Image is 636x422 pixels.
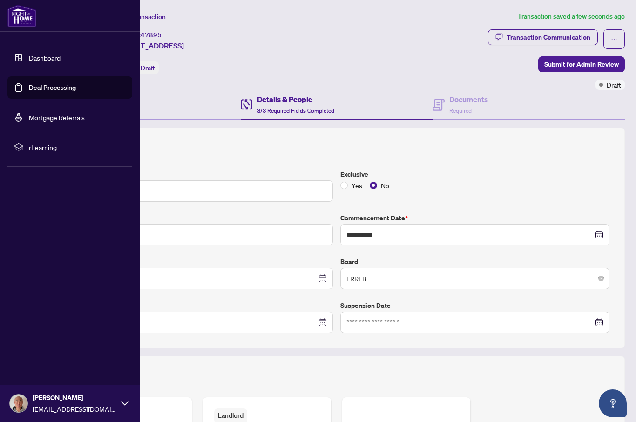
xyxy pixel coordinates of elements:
[348,180,366,191] span: Yes
[64,143,609,158] h2: Trade Details
[607,80,621,90] span: Draft
[340,257,609,267] label: Board
[257,94,334,105] h4: Details & People
[377,180,393,191] span: No
[29,142,126,152] span: rLearning
[611,36,617,42] span: ellipsis
[544,57,619,72] span: Submit for Admin Review
[346,270,604,287] span: TRREB
[257,107,334,114] span: 3/3 Required Fields Completed
[29,113,85,122] a: Mortgage Referrals
[7,5,36,27] img: logo
[141,64,155,72] span: Draft
[340,213,609,223] label: Commencement Date
[64,213,333,223] label: Unit/Lot Number
[598,276,604,281] span: close-circle
[340,169,609,179] label: Exclusive
[488,29,598,45] button: Transaction Communication
[64,300,333,311] label: Cancellation Date
[141,31,162,39] span: 47895
[64,257,333,267] label: Expiry Date
[29,83,76,92] a: Deal Processing
[518,11,625,22] article: Transaction saved a few seconds ago
[507,30,590,45] div: Transaction Communication
[449,107,472,114] span: Required
[449,94,488,105] h4: Documents
[33,404,116,414] span: [EMAIL_ADDRESS][DOMAIN_NAME]
[10,395,27,412] img: Profile Icon
[64,169,333,179] label: Listing Price
[29,54,61,62] a: Dashboard
[599,389,627,417] button: Open asap
[320,275,327,282] span: close-circle
[33,393,116,403] span: [PERSON_NAME]
[538,56,625,72] button: Submit for Admin Review
[116,13,166,21] span: View Transaction
[340,300,609,311] label: Suspension Date
[115,40,184,51] span: [STREET_ADDRESS]
[597,231,603,238] span: close-circle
